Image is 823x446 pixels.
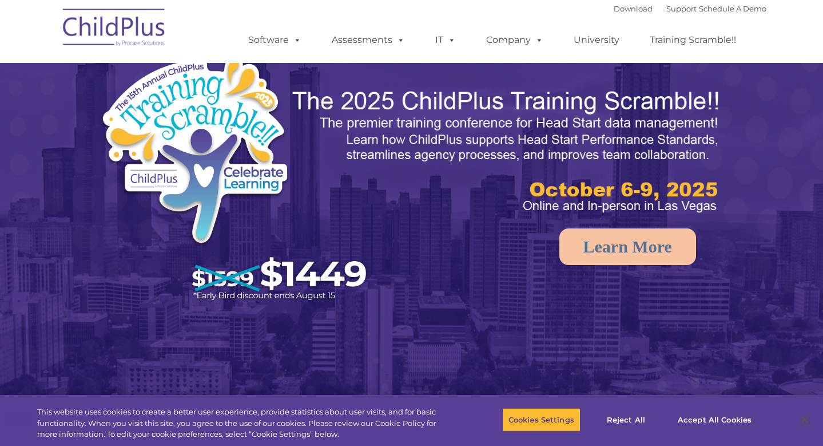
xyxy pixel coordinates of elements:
a: Download [614,4,653,13]
button: Cookies Settings [502,408,581,432]
font: | [614,4,766,13]
button: Reject All [590,408,662,432]
a: Assessments [320,29,416,52]
a: Training Scramble!! [638,29,748,52]
button: Accept All Cookies [671,408,758,432]
a: Learn More [559,228,696,265]
div: This website uses cookies to create a better user experience, provide statistics about user visit... [37,406,452,440]
a: IT [424,29,467,52]
a: University [562,29,631,52]
button: Close [792,407,817,432]
a: Schedule A Demo [699,4,766,13]
a: Support [666,4,697,13]
img: ChildPlus by Procare Solutions [57,1,172,58]
a: Software [237,29,313,52]
a: Company [475,29,555,52]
